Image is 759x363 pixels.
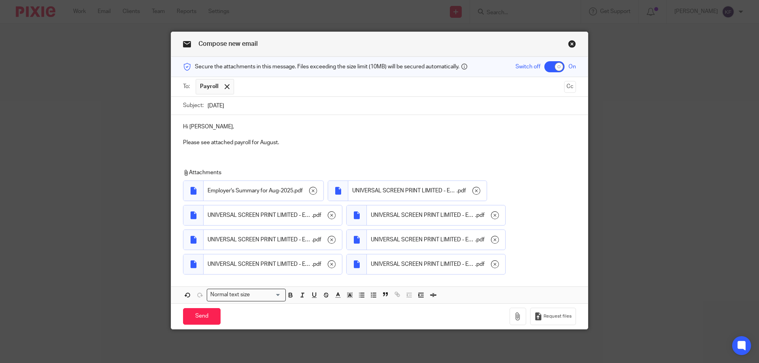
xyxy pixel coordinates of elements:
div: . [348,181,487,201]
span: Normal text size [209,291,252,299]
span: Employer's Summary for Aug-2025 [208,187,293,195]
p: Hi [PERSON_NAME], [183,123,576,131]
span: UNIVERSAL SCREEN PRINT LIMITED - Employee Payslip for Aug-2025 for M Sramova [208,260,312,268]
span: Switch off [515,63,540,71]
div: . [367,205,505,225]
span: pdf [458,187,466,195]
span: pdf [476,260,485,268]
button: Cc [564,81,576,93]
input: Search for option [253,291,281,299]
span: UNIVERSAL SCREEN PRINT LIMITED - Employee Payslip for Aug-2025 for C [PERSON_NAME] [352,187,457,195]
span: pdf [476,211,485,219]
div: . [204,205,342,225]
label: Subject: [183,102,204,109]
p: Attachments [183,169,565,177]
label: To: [183,83,192,90]
input: Send [183,308,221,325]
span: Compose new email [198,41,258,47]
span: UNIVERSAL SCREEN PRINT LIMITED - Employee Payslip for Aug-2025 for I [GEOGRAPHIC_DATA] [208,236,312,244]
div: . [204,230,342,250]
span: UNIVERSAL SCREEN PRINT LIMITED - Employee Payslip for Aug-2025 for C [PERSON_NAME] [208,211,312,219]
span: pdf [476,236,485,244]
span: UNIVERSAL SCREEN PRINT LIMITED - Employee Payslip for Aug-2025 for [PERSON_NAME] [371,211,475,219]
span: Payroll [200,83,219,90]
span: Request files [544,313,572,320]
span: pdf [313,236,321,244]
span: On [568,63,576,71]
span: pdf [295,187,303,195]
p: Please see attached payroll for August. [183,139,576,147]
div: . [367,254,505,274]
span: pdf [313,260,321,268]
button: Request files [530,308,576,325]
a: Close this dialog window [568,40,576,51]
span: UNIVERSAL SCREEN PRINT LIMITED - Employee Payslip for Aug-2025 for P [PERSON_NAME] [371,260,475,268]
div: Search for option [207,289,286,301]
span: Secure the attachments in this message. Files exceeding the size limit (10MB) will be secured aut... [195,63,459,71]
div: . [204,181,323,201]
span: pdf [313,211,321,219]
span: UNIVERSAL SCREEN PRINT LIMITED - Employee Payslip for Aug-2025 for J Bonsor [371,236,475,244]
div: . [204,254,342,274]
div: . [367,230,505,250]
